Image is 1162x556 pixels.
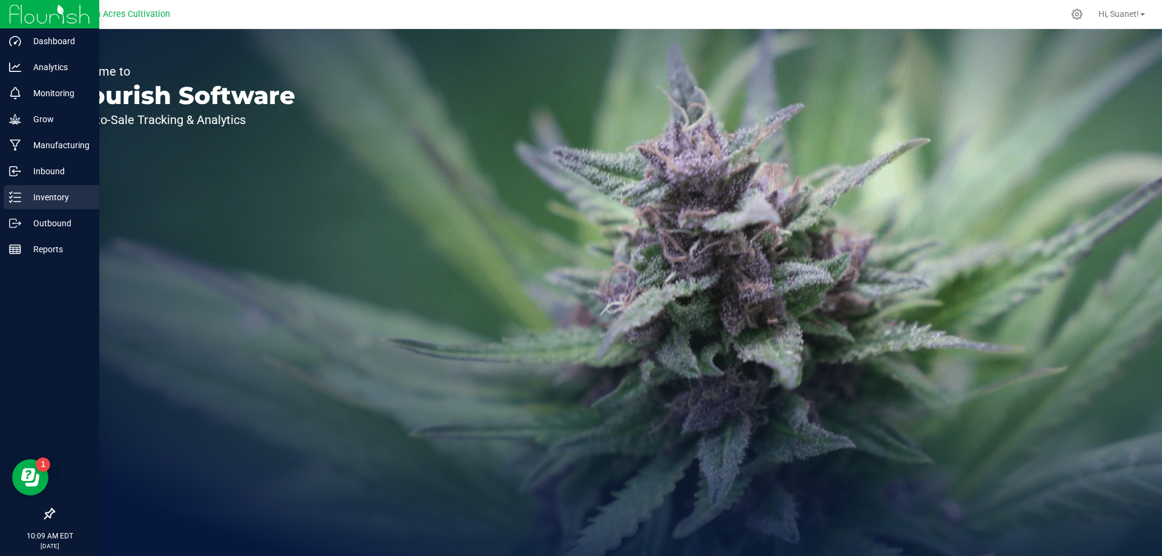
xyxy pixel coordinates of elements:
inline-svg: Outbound [9,217,21,229]
span: Hi, Suanet! [1098,9,1139,19]
p: Reports [21,242,94,257]
p: Flourish Software [65,83,295,108]
p: Manufacturing [21,138,94,152]
p: [DATE] [5,541,94,551]
p: Monitoring [21,86,94,100]
inline-svg: Reports [9,243,21,255]
inline-svg: Inventory [9,191,21,203]
inline-svg: Grow [9,113,21,125]
inline-svg: Analytics [9,61,21,73]
p: Analytics [21,60,94,74]
p: Welcome to [65,65,295,77]
p: Seed-to-Sale Tracking & Analytics [65,114,295,126]
p: Grow [21,112,94,126]
p: Outbound [21,216,94,231]
p: Inventory [21,190,94,204]
inline-svg: Manufacturing [9,139,21,151]
p: 10:09 AM EDT [5,531,94,541]
inline-svg: Monitoring [9,87,21,99]
inline-svg: Inbound [9,165,21,177]
div: Manage settings [1069,8,1085,20]
iframe: Resource center unread badge [36,457,50,472]
iframe: Resource center [12,459,48,495]
inline-svg: Dashboard [9,35,21,47]
p: Inbound [21,164,94,178]
span: Green Acres Cultivation [77,9,170,19]
p: Dashboard [21,34,94,48]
